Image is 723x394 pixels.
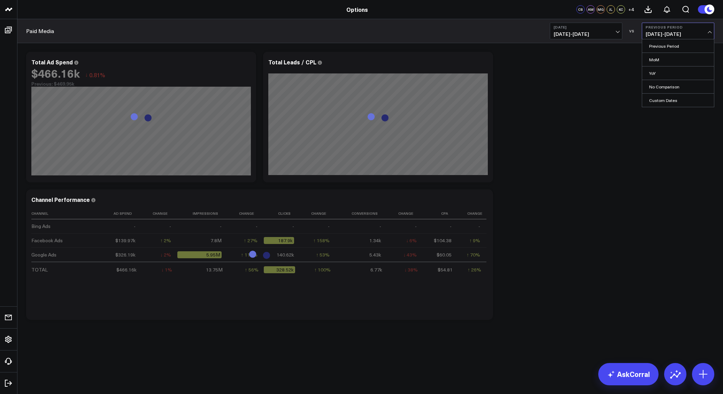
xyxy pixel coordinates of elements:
[31,67,80,79] div: $466.16k
[450,223,452,230] div: -
[369,237,381,244] div: 1.34k
[468,266,481,273] div: ↑ 26%
[277,251,294,258] div: 140.62k
[627,5,635,14] button: +4
[586,5,595,14] div: AM
[642,53,714,66] a: MoM
[642,23,714,39] button: Previous Period[DATE]-[DATE]
[328,223,330,230] div: -
[177,251,222,258] div: 5.95M
[554,31,618,37] span: [DATE] - [DATE]
[31,196,90,203] div: Channel Performance
[115,251,136,258] div: $326.19k
[642,39,714,53] a: Previous Period
[220,223,222,230] div: -
[403,251,417,258] div: ↓ 43%
[142,208,177,219] th: Change
[628,7,634,12] span: + 4
[245,266,259,273] div: ↑ 56%
[244,237,257,244] div: ↑ 27%
[406,237,417,244] div: ↓ 6%
[437,251,452,258] div: $60.05
[89,71,105,79] span: 0.81%
[423,208,457,219] th: Cpa
[115,237,136,244] div: $139.97k
[31,223,51,230] div: Bing Ads
[264,208,300,219] th: Clicks
[550,23,622,39] button: [DATE][DATE]-[DATE]
[370,266,382,273] div: 6.77k
[415,223,417,230] div: -
[101,208,142,219] th: Ad Spend
[404,266,418,273] div: ↓ 38%
[85,70,88,79] span: ↓
[642,94,714,107] a: Custom Dates
[116,266,137,273] div: $466.16k
[369,251,381,258] div: 5.43k
[228,208,263,219] th: Change
[467,251,480,258] div: ↑ 70%
[268,58,316,66] div: Total Leads / CPL
[387,208,423,219] th: Change
[554,25,618,29] b: [DATE]
[264,237,294,244] div: 187.9k
[206,266,223,273] div: 13.75M
[607,5,615,14] div: JL
[642,80,714,93] a: No Comparison
[646,25,710,29] b: Previous Period
[379,223,381,230] div: -
[313,237,330,244] div: ↑ 158%
[169,223,171,230] div: -
[434,237,452,244] div: $104.38
[161,266,172,273] div: ↓ 1%
[31,81,251,87] div: Previous: $469.95k
[31,266,48,273] div: TOTAL
[646,31,710,37] span: [DATE] - [DATE]
[264,266,295,273] div: 328.52k
[598,363,659,385] a: AskCorral
[336,208,387,219] th: Conversions
[177,208,228,219] th: Impressions
[597,5,605,14] div: MG
[469,237,480,244] div: ↑ 9%
[210,237,222,244] div: 7.8M
[617,5,625,14] div: KC
[31,58,73,66] div: Total Ad Spend
[160,251,171,258] div: ↓ 2%
[316,251,330,258] div: ↑ 53%
[438,266,453,273] div: $54.81
[458,208,486,219] th: Change
[160,237,171,244] div: ↑ 2%
[26,27,54,35] a: Paid Media
[346,6,368,13] a: Options
[134,223,136,230] div: -
[576,5,585,14] div: CS
[642,66,714,80] a: YoY
[314,266,331,273] div: ↑ 100%
[241,251,257,258] div: ↑ 119%
[626,29,638,33] div: VS
[292,223,294,230] div: -
[31,208,101,219] th: Channel
[31,251,56,258] div: Google Ads
[478,223,480,230] div: -
[31,237,63,244] div: Facebook Ads
[300,208,336,219] th: Change
[256,223,257,230] div: -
